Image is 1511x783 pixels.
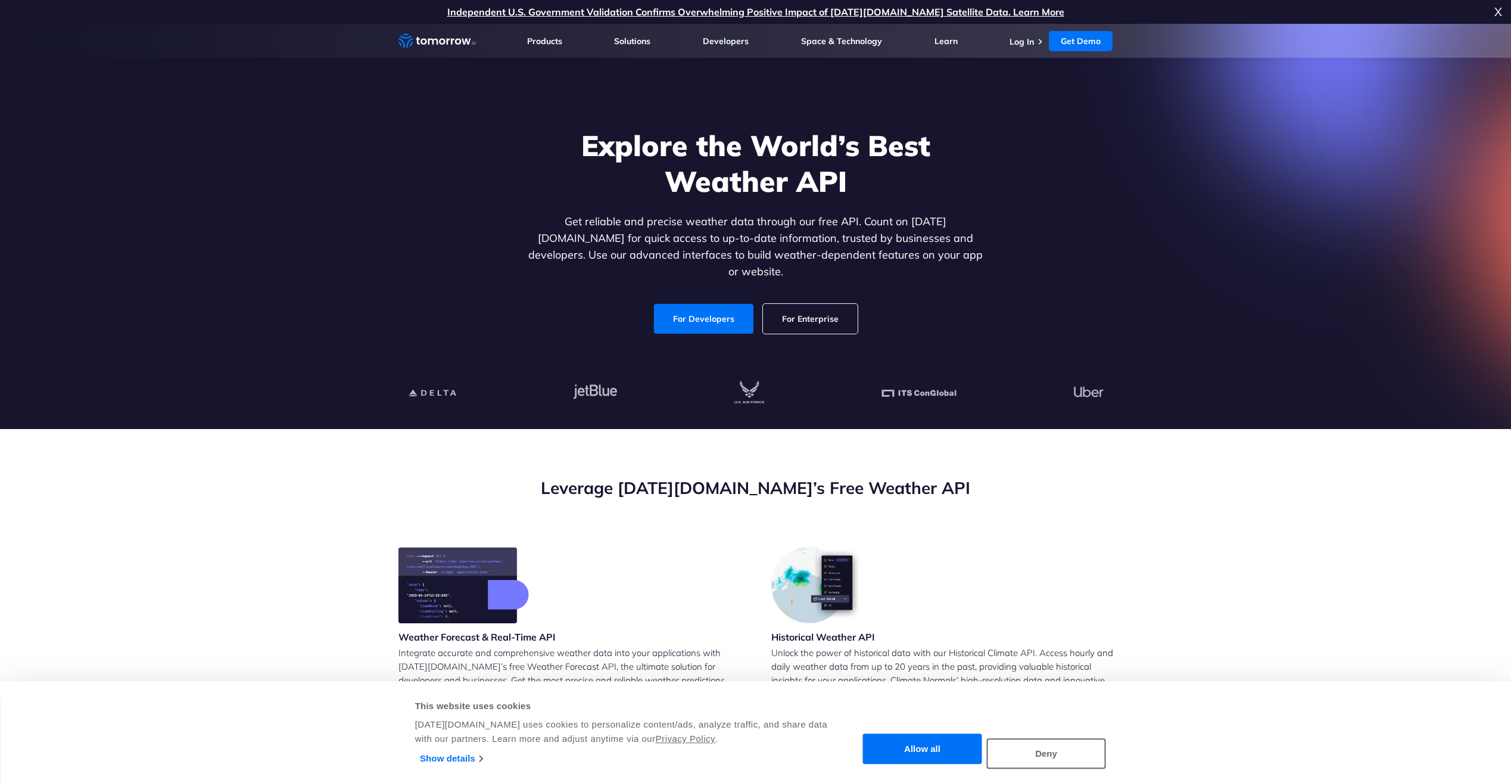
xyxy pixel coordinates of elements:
[415,699,829,713] div: This website uses cookies
[771,630,875,644] h3: Historical Weather API
[801,36,882,46] a: Space & Technology
[526,128,986,199] h1: Explore the World’s Best Weather API
[447,6,1064,18] a: Independent U.S. Government Validation Confirms Overwhelming Positive Impact of [DATE][DOMAIN_NAM...
[1010,36,1034,47] a: Log In
[987,738,1106,769] button: Deny
[656,734,715,744] a: Privacy Policy
[398,646,740,728] p: Integrate accurate and comprehensive weather data into your applications with [DATE][DOMAIN_NAME]...
[398,32,476,50] a: Home link
[398,477,1113,499] h2: Leverage [DATE][DOMAIN_NAME]’s Free Weather API
[527,36,562,46] a: Products
[934,36,958,46] a: Learn
[1049,31,1113,51] a: Get Demo
[763,304,858,334] a: For Enterprise
[398,630,556,644] h3: Weather Forecast & Real-Time API
[863,734,982,765] button: Allow all
[614,36,650,46] a: Solutions
[654,304,753,334] a: For Developers
[771,646,1113,714] p: Unlock the power of historical data with our Historical Climate API. Access hourly and daily weat...
[415,717,829,746] div: [DATE][DOMAIN_NAME] uses cookies to personalize content/ads, analyze traffic, and share data with...
[703,36,749,46] a: Developers
[420,750,482,768] a: Show details
[526,213,986,280] p: Get reliable and precise weather data through our free API. Count on [DATE][DOMAIN_NAME] for quic...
